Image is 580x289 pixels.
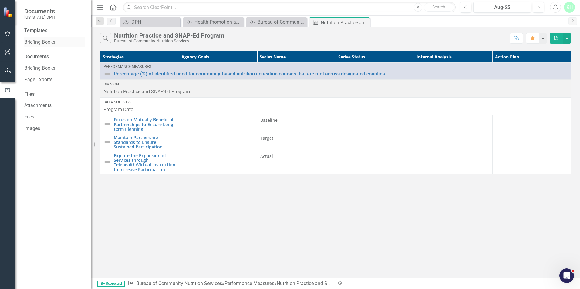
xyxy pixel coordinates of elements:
[24,102,85,109] a: Attachments
[492,115,571,174] td: Double-Click to Edit
[24,76,85,83] a: Page Exports
[103,99,568,105] div: Data Sources
[100,151,179,174] td: Double-Click to Edit Right Click for Context Menu
[336,151,414,174] td: Double-Click to Edit
[432,5,445,9] span: Search
[336,115,414,133] td: Double-Click to Edit
[103,121,111,128] img: Not Defined
[559,268,574,283] iframe: Intercom live chat
[248,18,305,26] a: Bureau of Community Nutrition Services
[24,15,55,20] small: [US_STATE] DPH
[475,4,529,11] div: Aug-25
[24,8,55,15] span: Documents
[24,114,85,121] a: Files
[336,133,414,151] td: Double-Click to Edit
[260,117,332,123] span: Baseline
[3,7,14,17] img: ClearPoint Strategy
[194,18,242,26] div: Health Promotion and Services
[100,63,571,80] td: Double-Click to Edit Right Click for Context Menu
[103,81,568,87] div: Division
[114,39,224,43] div: Bureau of Community Nutrition Services
[224,281,274,286] a: Performance Measures
[103,65,568,69] div: Performance Measures
[128,280,331,287] div: » »
[277,281,363,286] div: Nutrition Practice and SNAP-Ed Program
[473,2,531,13] button: Aug-25
[103,106,568,113] p: Program Data
[321,19,368,26] div: Nutrition Practice and SNAP-Ed Program
[24,65,85,72] a: Briefing Books
[114,117,176,131] a: Focus on Mutually Beneficial Partnerships to Ensure Long-term Planning
[131,18,179,26] div: DPH
[114,32,224,39] div: Nutrition Practice and SNAP-Ed Program
[414,115,493,174] td: Double-Click to Edit
[184,18,242,26] a: Health Promotion and Services
[424,3,454,12] button: Search
[136,281,222,286] a: Bureau of Community Nutrition Services
[24,53,85,60] div: Documents
[100,115,179,133] td: Double-Click to Edit Right Click for Context Menu
[260,135,332,141] span: Target
[24,39,85,46] a: Briefing Books
[103,139,111,146] img: Not Defined
[121,18,179,26] a: DPH
[114,135,176,149] a: Maintain Partnership Standards to Ensure Sustained Participation
[114,153,176,172] a: Explore the Expansion of Services through Telehealth/Virtual Instruction to Increase Participation
[103,159,111,166] img: Not Defined
[123,2,456,13] input: Search ClearPoint...
[260,153,332,159] span: Actual
[114,71,568,77] a: Percentage (%) of identified need for community-based nutrition education courses that are met ac...
[24,91,85,98] div: Files
[97,281,125,287] span: By Scorecard
[564,2,575,13] button: KH
[100,133,179,151] td: Double-Click to Edit Right Click for Context Menu
[24,27,85,34] div: Templates
[103,70,111,78] img: Not Defined
[258,18,305,26] div: Bureau of Community Nutrition Services
[103,89,190,95] span: Nutrition Practice and SNAP-Ed Program
[24,125,85,132] a: Images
